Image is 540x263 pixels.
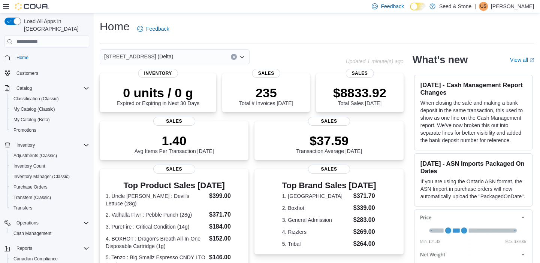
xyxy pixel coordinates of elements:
[10,162,48,171] a: Inventory Count
[510,57,534,63] a: View allExternal link
[10,105,58,114] a: My Catalog (Classic)
[333,85,386,100] p: $8833.92
[117,85,199,100] p: 0 units / 0 g
[10,193,89,202] span: Transfers (Classic)
[353,192,376,201] dd: $371.70
[13,84,89,93] span: Catalog
[10,105,89,114] span: My Catalog (Classic)
[282,216,350,224] dt: 3. General Admission
[16,220,39,226] span: Operations
[21,18,89,33] span: Load All Apps in [GEOGRAPHIC_DATA]
[10,183,51,192] a: Purchase Orders
[13,256,58,262] span: Canadian Compliance
[13,244,89,253] span: Reports
[10,126,39,135] a: Promotions
[153,117,195,126] span: Sales
[231,54,237,60] button: Clear input
[209,222,242,231] dd: $184.00
[282,240,350,248] dt: 5. Tribal
[106,181,242,190] h3: Top Product Sales [DATE]
[10,172,89,181] span: Inventory Manager (Classic)
[104,52,173,61] span: [STREET_ADDRESS] (Delta)
[117,85,199,106] div: Expired or Expiring in Next 30 Days
[153,165,195,174] span: Sales
[479,2,488,11] div: Upminderjit Singh
[1,67,92,78] button: Customers
[13,53,31,62] a: Home
[13,68,89,77] span: Customers
[135,133,214,148] p: 1.40
[420,81,526,96] h3: [DATE] - Cash Management Report Changes
[413,54,468,66] h2: What's new
[10,204,89,212] span: Transfers
[16,70,38,76] span: Customers
[420,99,526,144] p: When closing the safe and making a bank deposit in the same transaction, this used to show as one...
[420,178,526,200] p: If you are using the Ontario ASN format, the ASN Import in purchase orders will now automatically...
[135,133,214,154] div: Avg Items Per Transaction [DATE]
[10,94,62,103] a: Classification (Classic)
[282,181,376,190] h3: Top Brand Sales [DATE]
[13,153,57,159] span: Adjustments (Classic)
[7,150,92,161] button: Adjustments (Classic)
[106,211,206,218] dt: 2. Valhalla Flwr : Pebble Punch (28g)
[530,58,534,62] svg: External link
[282,204,350,212] dt: 2. Boxhot
[480,2,487,11] span: US
[1,140,92,150] button: Inventory
[16,142,35,148] span: Inventory
[10,162,89,171] span: Inventory Count
[410,3,426,10] input: Dark Mode
[7,192,92,203] button: Transfers (Classic)
[10,94,89,103] span: Classification (Classic)
[7,182,92,192] button: Purchase Orders
[439,2,471,11] p: Seed & Stone
[13,106,55,112] span: My Catalog (Classic)
[308,165,350,174] span: Sales
[474,2,476,11] p: |
[308,117,350,126] span: Sales
[209,210,242,219] dd: $371.70
[10,126,89,135] span: Promotions
[13,84,35,93] button: Catalog
[106,192,206,207] dt: 1. Uncle [PERSON_NAME] : Devil's Lettuce (28g)
[209,192,242,201] dd: $399.00
[13,117,50,123] span: My Catalog (Beta)
[10,172,73,181] a: Inventory Manager (Classic)
[282,228,350,236] dt: 4. Rizzlers
[13,230,51,236] span: Cash Management
[16,55,28,61] span: Home
[353,204,376,212] dd: $339.00
[1,83,92,94] button: Catalog
[106,223,206,230] dt: 3. PureFire : Critical Condition (14g)
[7,94,92,104] button: Classification (Classic)
[1,243,92,254] button: Reports
[282,192,350,200] dt: 1. [GEOGRAPHIC_DATA]
[239,54,245,60] button: Open list of options
[7,114,92,125] button: My Catalog (Beta)
[13,127,36,133] span: Promotions
[13,195,51,201] span: Transfers (Classic)
[10,193,54,202] a: Transfers (Classic)
[10,204,35,212] a: Transfers
[7,161,92,171] button: Inventory Count
[353,215,376,224] dd: $283.00
[146,25,169,33] span: Feedback
[7,104,92,114] button: My Catalog (Classic)
[381,3,404,10] span: Feedback
[252,69,280,78] span: Sales
[333,85,386,106] div: Total Sales [DATE]
[353,227,376,236] dd: $269.00
[13,244,35,253] button: Reports
[13,205,32,211] span: Transfers
[13,96,59,102] span: Classification (Classic)
[13,53,89,62] span: Home
[16,85,32,91] span: Catalog
[209,234,242,243] dd: $152.00
[7,125,92,135] button: Promotions
[346,58,404,64] p: Updated 1 minute(s) ago
[13,163,45,169] span: Inventory Count
[13,141,38,150] button: Inventory
[209,253,242,262] dd: $146.00
[134,21,172,36] a: Feedback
